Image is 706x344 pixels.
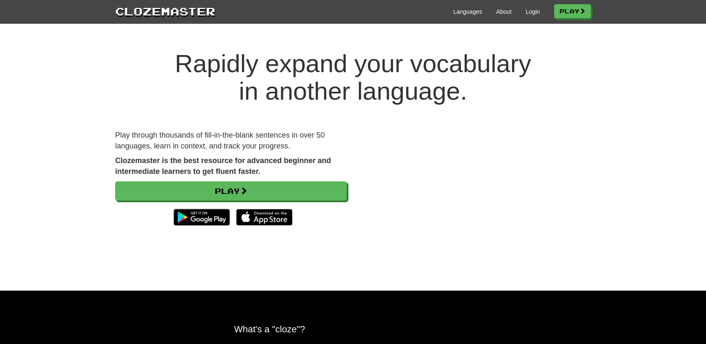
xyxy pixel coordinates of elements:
h2: What's a "cloze"? [234,324,472,334]
p: Play through thousands of fill-in-the-blank sentences in over 50 languages, learn in context, and... [115,130,347,151]
img: Get it on Google Play [169,205,234,230]
strong: Clozemaster is the best resource for advanced beginner and intermediate learners to get fluent fa... [115,156,331,176]
a: Play [115,181,347,201]
a: Languages [453,8,482,16]
a: Login [526,8,540,16]
img: Download_on_the_App_Store_Badge_US-UK_135x40-25178aeef6eb6b83b96f5f2d004eda3bffbb37122de64afbaef7... [236,209,292,226]
a: Play [554,4,591,18]
a: Clozemaster [115,3,215,19]
a: About [496,8,512,16]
